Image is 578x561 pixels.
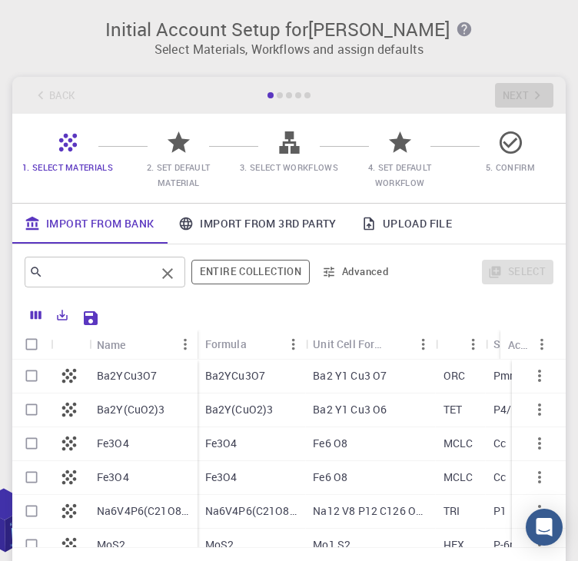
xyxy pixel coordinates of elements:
p: MoS2 [205,537,234,553]
span: Soporte [31,11,85,25]
div: Unit Cell Formula [313,329,387,359]
p: Ba2Y(CuO2)3 [205,402,274,417]
button: Columns [23,303,49,327]
div: Unit Cell Formula [305,329,436,359]
button: Sort [387,332,411,357]
span: 2. Set Default Material [147,161,210,188]
a: Import From 3rd Party [166,204,348,244]
h3: Initial Account Setup for [PERSON_NAME] [28,18,550,40]
p: Cc [493,470,506,485]
p: Ba2 Y1 Cu3 O7 [313,368,387,383]
p: Na6V4P6(C21O8)3 [97,503,190,519]
p: Fe6 O8 [313,470,347,485]
button: Entire collection [191,260,310,284]
p: Fe3O4 [205,436,238,451]
div: Open Intercom Messenger [526,509,563,546]
div: Actions [508,330,530,360]
p: HEX [443,537,464,553]
div: Lattice [436,329,486,359]
div: Icon [51,330,89,360]
div: Formula [205,329,247,359]
p: Cc [493,436,506,451]
p: TRI [443,503,460,519]
span: 4. Set Default Workflow [368,161,431,188]
div: Formula [198,329,306,359]
p: Ba2YCu3O7 [205,368,265,383]
p: Fe3O4 [97,470,129,485]
p: P-6m2 [493,537,526,553]
button: Save Explorer Settings [75,303,106,334]
span: 1. Select Materials [22,161,113,173]
button: Menu [530,332,554,357]
button: Menu [461,332,486,357]
p: Mo1 S2 [313,537,350,553]
button: Export [49,303,75,327]
p: MoS2 [97,537,126,553]
p: Ba2 Y1 Cu3 O6 [313,402,387,417]
p: Select Materials, Workflows and assign defaults [28,40,550,58]
p: Na6V4P6(C21O8)3 [205,503,298,519]
p: Fe6 O8 [313,436,347,451]
p: Ba2Y(CuO2)3 [97,402,165,417]
span: 5. Confirm [486,161,535,173]
button: Menu [281,332,305,357]
p: MCLC [443,470,473,485]
div: Name [89,330,198,360]
p: ORC [443,368,465,383]
div: Name [97,330,126,360]
p: P1 [493,503,507,519]
p: P4/mmm [493,402,540,417]
div: Actions [500,330,554,360]
p: MCLC [443,436,473,451]
button: Menu [411,332,436,357]
p: Ba2YCu3O7 [97,368,157,383]
p: Pmmm [493,368,529,383]
button: Sort [443,332,468,357]
p: Fe3O4 [205,470,238,485]
p: Fe3O4 [97,436,129,451]
a: Upload File [349,204,464,244]
button: Sort [126,332,151,357]
button: Advanced [316,260,396,284]
button: Menu [173,332,198,357]
button: Clear [155,261,180,286]
p: Na12 V8 P12 C126 O48 [313,503,428,519]
span: 3. Select Workflows [240,161,338,173]
a: Import From Bank [12,204,166,244]
p: TET [443,402,462,417]
button: Sort [247,332,271,357]
span: Filter throughout whole library including sets (folders) [191,260,310,284]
